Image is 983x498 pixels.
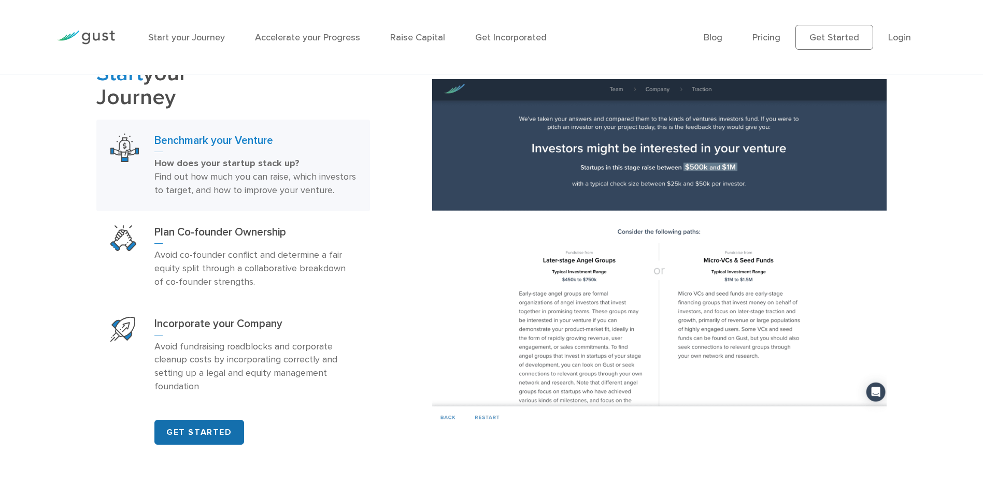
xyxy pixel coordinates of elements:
[154,134,356,152] h3: Benchmark your Venture
[110,225,136,251] img: Plan Co Founder Ownership
[96,303,370,408] a: Start Your CompanyIncorporate your CompanyAvoid fundraising roadblocks and corporate cleanup cost...
[154,340,356,394] p: Avoid fundraising roadblocks and corporate cleanup costs by incorporating correctly and setting u...
[704,32,722,43] a: Blog
[390,32,445,43] a: Raise Capital
[96,62,370,110] h2: your Journey
[96,120,370,211] a: Benchmark Your VentureBenchmark your VentureHow does your startup stack up? Find out how much you...
[154,248,356,289] p: Avoid co-founder conflict and determine a fair equity split through a collaborative breakdown of ...
[154,317,356,335] h3: Incorporate your Company
[154,420,244,445] a: GET STARTED
[96,211,370,303] a: Plan Co Founder OwnershipPlan Co-founder OwnershipAvoid co-founder conflict and determine a fair ...
[57,31,115,45] img: Gust Logo
[888,32,911,43] a: Login
[154,171,356,196] span: Find out how much you can raise, which investors to target, and how to improve your venture.
[154,158,300,169] strong: How does your startup stack up?
[795,25,873,50] a: Get Started
[110,134,139,162] img: Benchmark Your Venture
[148,32,225,43] a: Start your Journey
[432,79,887,428] img: Benchmark your Venture
[255,32,360,43] a: Accelerate your Progress
[752,32,780,43] a: Pricing
[154,225,356,244] h3: Plan Co-founder Ownership
[110,317,135,342] img: Start Your Company
[475,32,547,43] a: Get Incorporated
